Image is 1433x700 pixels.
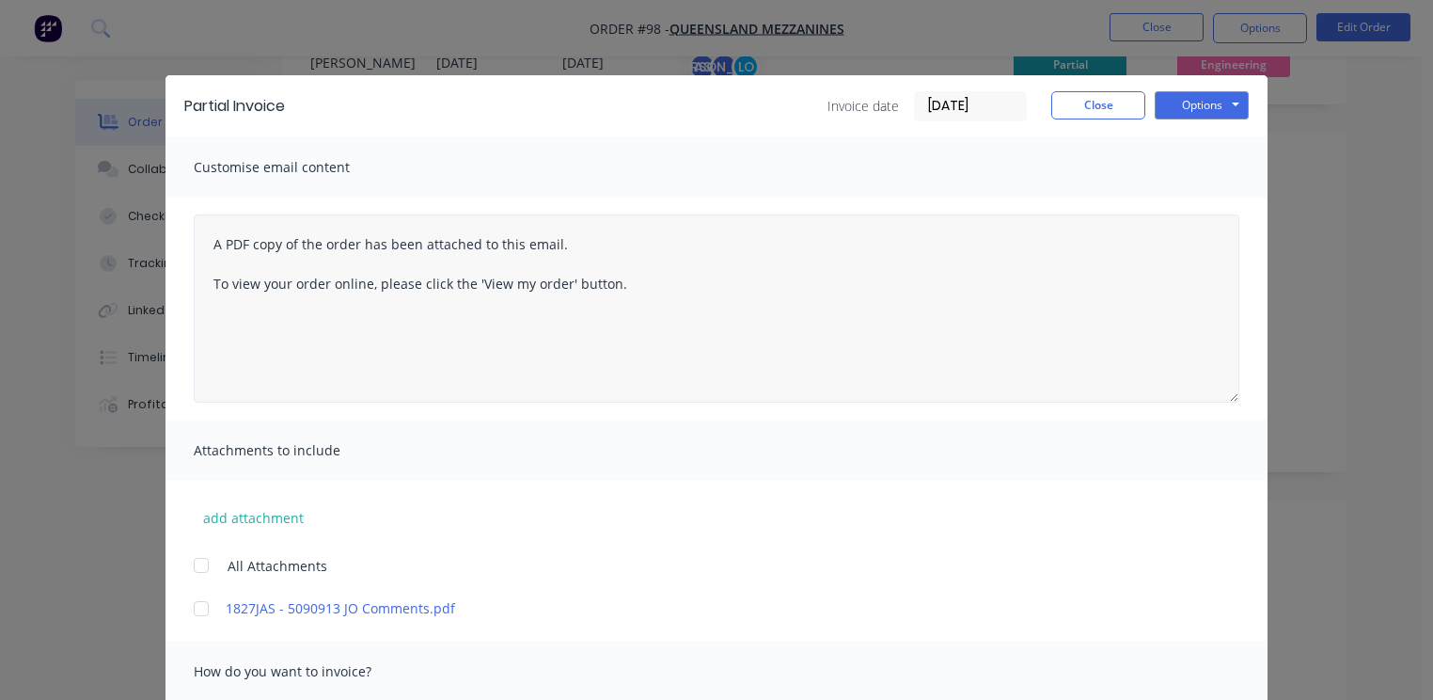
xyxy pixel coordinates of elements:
[194,154,401,181] span: Customise email content
[226,598,1192,618] a: 1827JAS - 5090913 JO Comments.pdf
[184,95,285,118] div: Partial Invoice
[827,96,899,116] span: Invoice date
[228,556,327,576] span: All Attachments
[1051,91,1145,119] button: Close
[194,215,1239,403] textarea: A PDF copy of the order has been attached to this email. To view your order online, please click ...
[194,503,313,532] button: add attachment
[194,437,401,464] span: Attachments to include
[194,659,401,685] span: How do you want to invoice?
[1155,91,1249,119] button: Options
